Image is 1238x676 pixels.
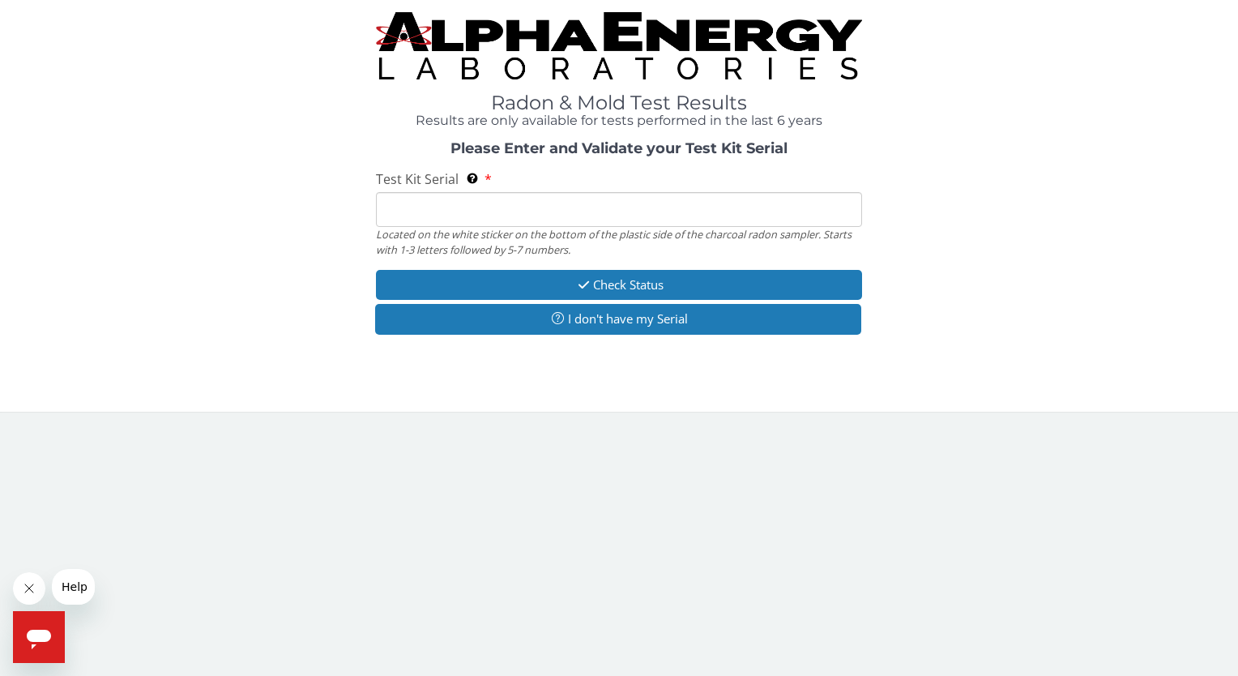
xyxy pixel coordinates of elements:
iframe: Button to launch messaging window [13,611,65,663]
strong: Please Enter and Validate your Test Kit Serial [450,139,788,157]
iframe: Message from company [52,569,95,605]
span: Test Kit Serial [376,170,459,188]
button: I don't have my Serial [375,304,860,334]
button: Check Status [376,270,861,300]
img: TightCrop.jpg [376,12,861,79]
iframe: Close message [13,572,45,605]
div: Located on the white sticker on the bottom of the plastic side of the charcoal radon sampler. Sta... [376,227,861,257]
h1: Radon & Mold Test Results [376,92,861,113]
h4: Results are only available for tests performed in the last 6 years [376,113,861,128]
